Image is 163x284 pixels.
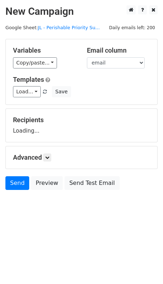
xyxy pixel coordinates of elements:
button: Save [52,86,71,97]
div: Loading... [13,116,150,135]
h5: Recipients [13,116,150,124]
h5: Variables [13,46,76,54]
h5: Advanced [13,154,150,161]
a: JL - Perishable Priority Su... [38,25,100,30]
h2: New Campaign [5,5,158,18]
small: Google Sheet: [5,25,100,30]
a: Templates [13,76,44,83]
a: Load... [13,86,41,97]
a: Copy/paste... [13,57,57,68]
a: Send [5,176,29,190]
a: Daily emails left: 200 [106,25,158,30]
h5: Email column [87,46,150,54]
a: Preview [31,176,63,190]
a: Send Test Email [65,176,119,190]
span: Daily emails left: 200 [106,24,158,32]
